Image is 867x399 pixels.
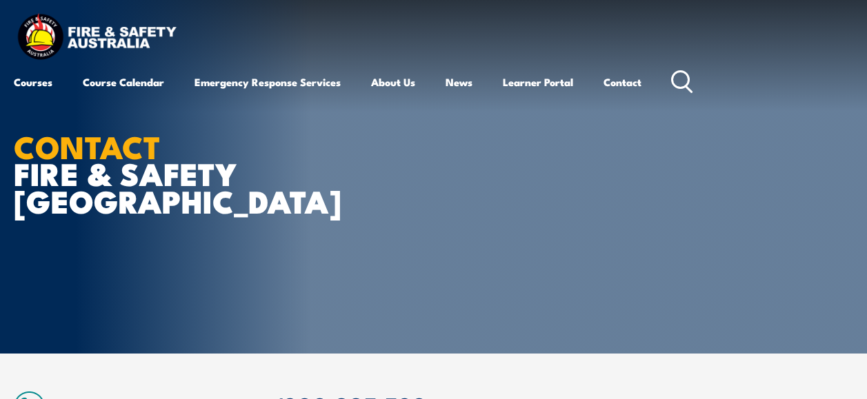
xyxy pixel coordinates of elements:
a: Emergency Response Services [195,65,341,99]
a: About Us [371,65,415,99]
a: Learner Portal [503,65,573,99]
h1: FIRE & SAFETY [GEOGRAPHIC_DATA] [14,132,355,213]
a: News [446,65,472,99]
a: Courses [14,65,52,99]
strong: CONTACT [14,122,161,170]
a: Course Calendar [83,65,164,99]
a: Contact [604,65,641,99]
